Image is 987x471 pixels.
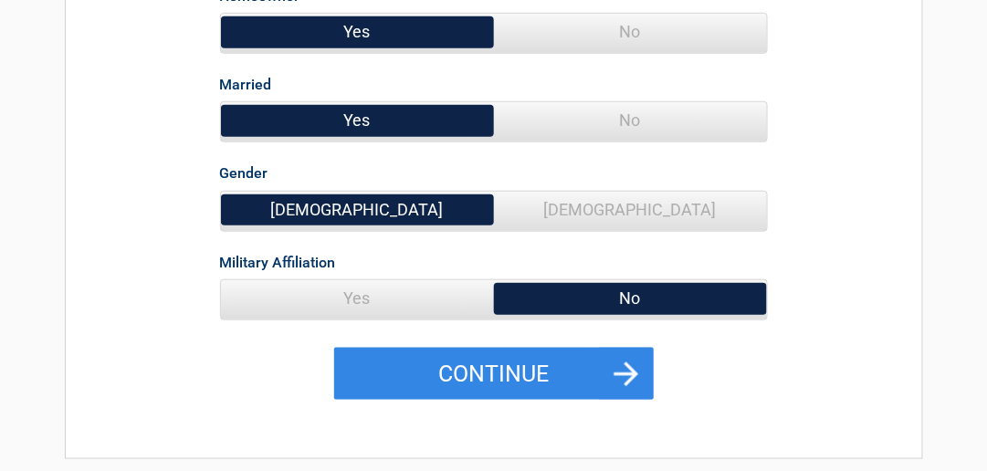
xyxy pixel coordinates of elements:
[494,102,767,139] span: No
[334,348,654,401] button: Continue
[221,192,494,228] span: [DEMOGRAPHIC_DATA]
[494,280,767,317] span: No
[494,192,767,228] span: [DEMOGRAPHIC_DATA]
[220,161,268,185] label: Gender
[494,14,767,50] span: No
[220,250,336,275] label: Military Affiliation
[220,72,272,97] label: Married
[221,280,494,317] span: Yes
[221,102,494,139] span: Yes
[221,14,494,50] span: Yes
